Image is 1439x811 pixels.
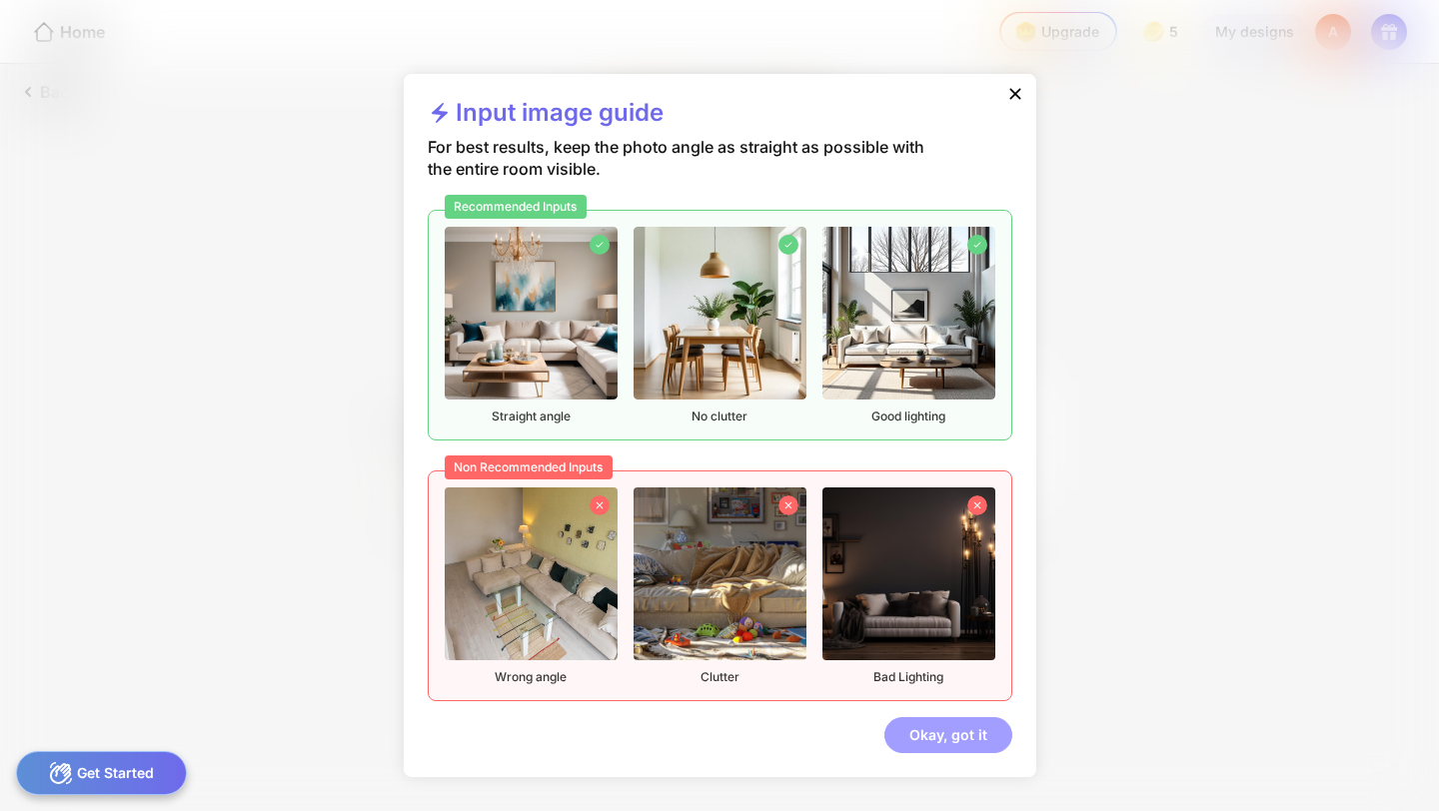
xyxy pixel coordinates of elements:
div: Clutter [634,487,806,684]
img: nonrecommendedImageFurnished2.png [634,487,806,660]
div: No clutter [634,227,806,423]
img: nonrecommendedImageFurnished3.png [822,487,995,660]
div: For best results, keep the photo angle as straight as possible with the entire room visible. [428,136,948,210]
div: Straight angle [445,227,618,423]
div: Wrong angle [445,487,618,684]
img: nonrecommendedImageFurnished1.png [445,487,618,660]
div: Get Started [16,751,187,795]
img: recommendedImageFurnished1.png [445,227,618,400]
div: Input image guide [428,98,664,136]
div: Okay, got it [884,717,1012,753]
div: Non Recommended Inputs [445,455,614,479]
div: Recommended Inputs [445,195,588,219]
div: Bad Lighting [822,487,995,684]
img: recommendedImageFurnished3.png [822,227,995,400]
div: Good lighting [822,227,995,423]
img: recommendedImageFurnished2.png [634,227,806,400]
